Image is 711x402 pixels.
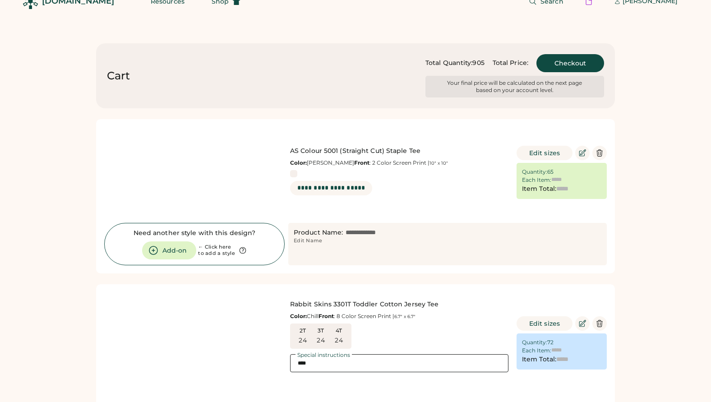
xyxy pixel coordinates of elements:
[522,185,556,194] div: Item Total:
[536,54,604,72] button: Checkout
[290,159,307,166] strong: Color:
[317,336,325,345] div: 24
[295,327,310,334] div: 2T
[522,168,547,176] div: Quantity:
[394,314,416,319] font: 6.7" x 6.7"
[290,313,508,320] div: Chill : 8 Color Screen Print |
[547,339,554,346] div: 72
[429,160,448,166] font: 10" x 10"
[522,339,547,346] div: Quantity:
[294,237,322,245] div: Edit Name
[295,352,352,358] div: Special instructions
[142,241,196,259] button: Add-on
[319,313,334,319] strong: Front
[134,229,256,238] div: Need another style with this design?
[575,316,590,331] button: Edit Product
[194,292,285,383] img: yH5BAEAAAAALAAAAAABAAEAAAIBRAA7
[493,59,528,68] div: Total Price:
[592,316,607,331] button: Delete
[299,336,307,345] div: 24
[198,244,235,257] div: ← Click here to add a style
[107,69,130,83] div: Cart
[290,313,307,319] strong: Color:
[445,79,585,94] div: Your final price will be calculated on the next page based on your account level.
[592,146,607,160] button: Delete
[517,316,572,331] button: Edit sizes
[522,355,556,364] div: Item Total:
[290,300,508,309] div: Rabbit Skins 3301T Toddler Cotton Jersey Tee
[575,146,590,160] button: Edit Product
[547,168,554,176] div: 65
[104,292,194,383] img: yH5BAEAAAAALAAAAAABAAEAAAIBRAA7
[335,336,343,345] div: 24
[522,347,551,354] div: Each Item:
[354,159,369,166] strong: Front
[294,228,343,237] div: Product Name:
[522,176,551,184] div: Each Item:
[425,59,473,68] div: Total Quantity:
[332,327,346,334] div: 4T
[290,159,508,166] div: [PERSON_NAME] : 2 Color Screen Print |
[290,147,508,156] div: AS Colour 5001 (Straight Cut) Staple Tee
[314,327,328,334] div: 3T
[472,59,484,68] div: 905
[194,127,285,217] img: yH5BAEAAAAALAAAAAABAAEAAAIBRAA7
[517,146,572,160] button: Edit sizes
[104,127,194,217] img: yH5BAEAAAAALAAAAAABAAEAAAIBRAA7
